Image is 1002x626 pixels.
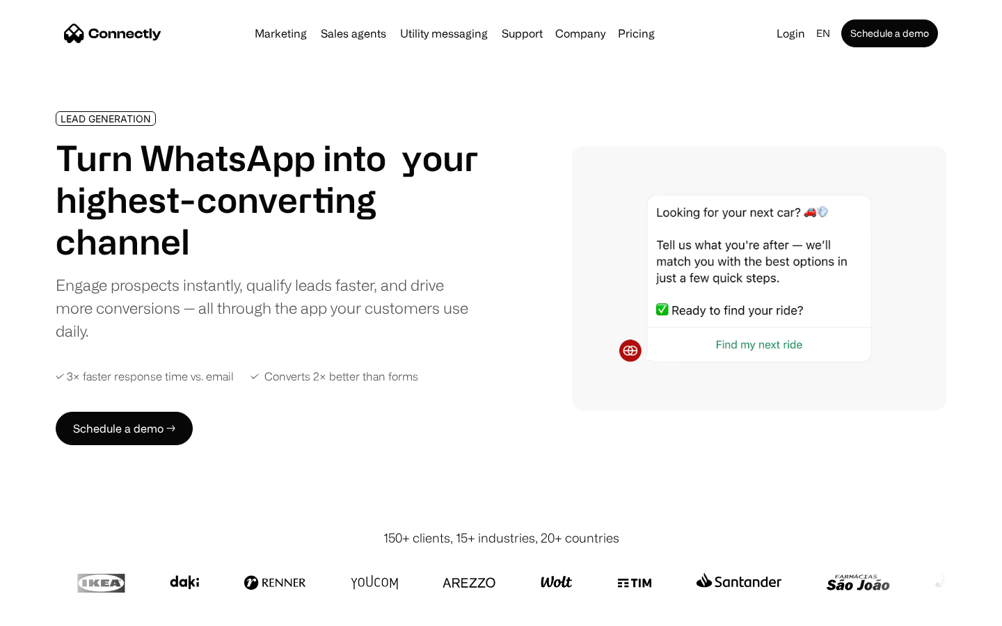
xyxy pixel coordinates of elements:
[28,602,83,621] ul: Language list
[315,28,392,39] a: Sales agents
[56,370,234,383] div: ✓ 3× faster response time vs. email
[383,529,619,547] div: 150+ clients, 15+ industries, 20+ countries
[551,24,610,43] div: Company
[56,137,479,262] h1: Turn WhatsApp into your highest-converting channel
[816,24,830,43] div: en
[250,370,418,383] div: ✓ Converts 2× better than forms
[395,28,493,39] a: Utility messaging
[612,28,660,39] a: Pricing
[555,24,605,43] div: Company
[64,23,161,44] a: home
[56,273,479,342] div: Engage prospects instantly, qualify leads faster, and drive more conversions — all through the ap...
[56,412,193,445] a: Schedule a demo →
[771,24,811,43] a: Login
[841,19,938,47] a: Schedule a demo
[61,113,151,124] div: LEAD GENERATION
[14,600,83,621] aside: Language selected: English
[496,28,548,39] a: Support
[249,28,312,39] a: Marketing
[811,24,838,43] div: en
